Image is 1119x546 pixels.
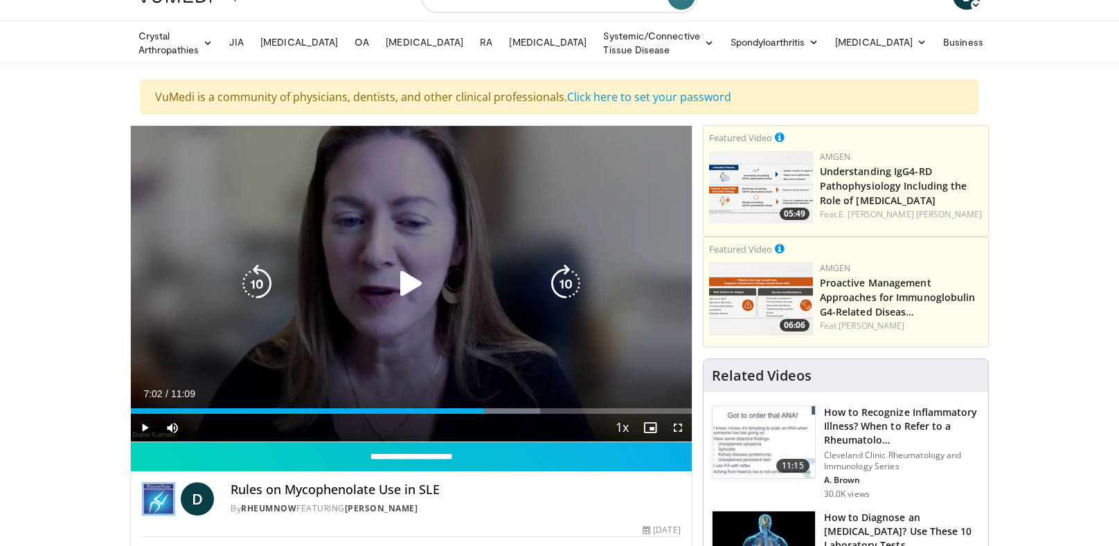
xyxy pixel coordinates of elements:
a: [PERSON_NAME] [839,320,904,331]
a: Understanding IgG4-RD Pathophysiology Including the Role of [MEDICAL_DATA] [820,165,967,207]
img: RheumNow [142,482,175,516]
a: [MEDICAL_DATA] [827,28,935,56]
a: E. [PERSON_NAME] [PERSON_NAME] [839,208,982,220]
img: 5cecf4a9-46a2-4e70-91ad-1322486e7ee4.150x105_q85_crop-smart_upscale.jpg [713,406,815,478]
a: Spondyloarthritis [722,28,827,56]
button: Enable picture-in-picture mode [636,414,664,442]
div: [DATE] [643,524,680,536]
a: [MEDICAL_DATA] [501,28,595,56]
span: 7:02 [143,388,162,399]
a: Amgen [820,262,851,274]
button: Fullscreen [664,414,692,442]
a: 11:15 How to Recognize Inflammatory Illness? When to Refer to a Rheumatolo… Cleveland Clinic Rheu... [712,406,980,500]
a: Business [935,28,1005,56]
p: Cleveland Clinic Rheumatology and Immunology Series [824,450,980,472]
small: Featured Video [709,243,772,255]
video-js: Video Player [131,126,692,442]
h3: How to Recognize Inflammatory Illness? When to Refer to a Rheumatolo… [824,406,980,447]
span: 11:09 [171,388,195,399]
a: Amgen [820,151,851,163]
div: By FEATURING [231,502,681,515]
a: D [181,482,214,516]
a: 06:06 [709,262,813,335]
span: 05:49 [780,208,809,220]
div: Feat. [820,320,983,332]
a: [MEDICAL_DATA] [252,28,346,56]
small: Featured Video [709,131,772,144]
button: Mute [159,414,186,442]
h4: Rules on Mycophenolate Use in SLE [231,482,681,498]
a: Proactive Management Approaches for Immunoglobulin G4-Related Diseas… [820,276,976,318]
a: Crystal Arthropathies [130,29,221,57]
a: Systemic/Connective Tissue Disease [595,29,722,57]
div: VuMedi is a community of physicians, dentists, and other clinical professionals. [141,80,978,114]
span: 06:06 [780,319,809,331]
a: RheumNow [241,502,296,514]
a: 05:49 [709,151,813,224]
a: [MEDICAL_DATA] [377,28,472,56]
a: RA [472,28,501,56]
div: Feat. [820,208,983,221]
p: A. Brown [824,475,980,486]
img: 3e5b4ad1-6d9b-4d8f-ba8e-7f7d389ba880.png.150x105_q85_crop-smart_upscale.png [709,151,813,224]
a: [PERSON_NAME] [345,502,418,514]
h4: Related Videos [712,367,812,384]
a: JIA [221,28,252,56]
a: OA [346,28,377,56]
a: Click here to set your password [567,89,731,104]
img: b07e8bac-fd62-4609-bac4-e65b7a485b7c.png.150x105_q85_crop-smart_upscale.png [709,262,813,335]
span: / [165,388,168,399]
span: 11:15 [776,459,809,473]
button: Play [131,414,159,442]
div: Progress Bar [131,408,692,414]
p: 30.0K views [824,489,870,500]
button: Playback Rate [609,414,636,442]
